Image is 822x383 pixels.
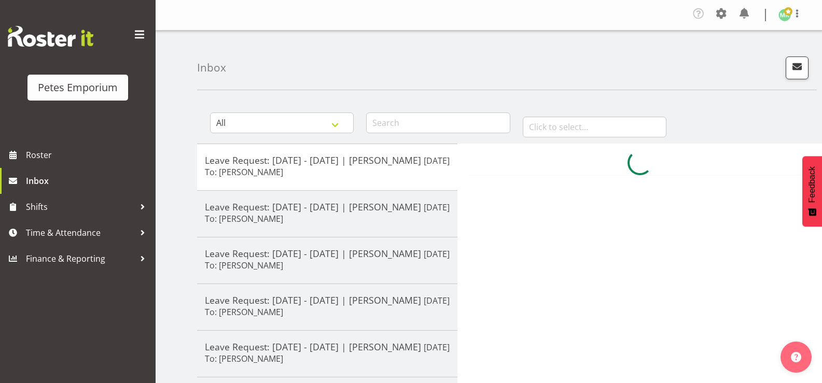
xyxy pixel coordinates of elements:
[205,353,283,364] h6: To: [PERSON_NAME]
[424,294,450,307] p: [DATE]
[26,251,135,266] span: Finance & Reporting
[8,26,93,47] img: Rosterit website logo
[802,156,822,226] button: Feedback - Show survey
[424,341,450,353] p: [DATE]
[523,117,666,137] input: Click to select...
[366,112,510,133] input: Search
[205,248,450,259] h5: Leave Request: [DATE] - [DATE] | [PERSON_NAME]
[424,154,450,167] p: [DATE]
[26,147,150,163] span: Roster
[205,260,283,271] h6: To: [PERSON_NAME]
[424,201,450,214] p: [DATE]
[205,307,283,317] h6: To: [PERSON_NAME]
[197,62,226,74] h4: Inbox
[26,199,135,215] span: Shifts
[205,341,450,352] h5: Leave Request: [DATE] - [DATE] | [PERSON_NAME]
[205,201,450,212] h5: Leave Request: [DATE] - [DATE] | [PERSON_NAME]
[424,248,450,260] p: [DATE]
[791,352,801,362] img: help-xxl-2.png
[778,9,791,21] img: melanie-richardson713.jpg
[38,80,118,95] div: Petes Emporium
[205,154,450,166] h5: Leave Request: [DATE] - [DATE] | [PERSON_NAME]
[807,166,817,203] span: Feedback
[205,214,283,224] h6: To: [PERSON_NAME]
[205,294,450,306] h5: Leave Request: [DATE] - [DATE] | [PERSON_NAME]
[26,225,135,240] span: Time & Attendance
[205,167,283,177] h6: To: [PERSON_NAME]
[26,173,150,189] span: Inbox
